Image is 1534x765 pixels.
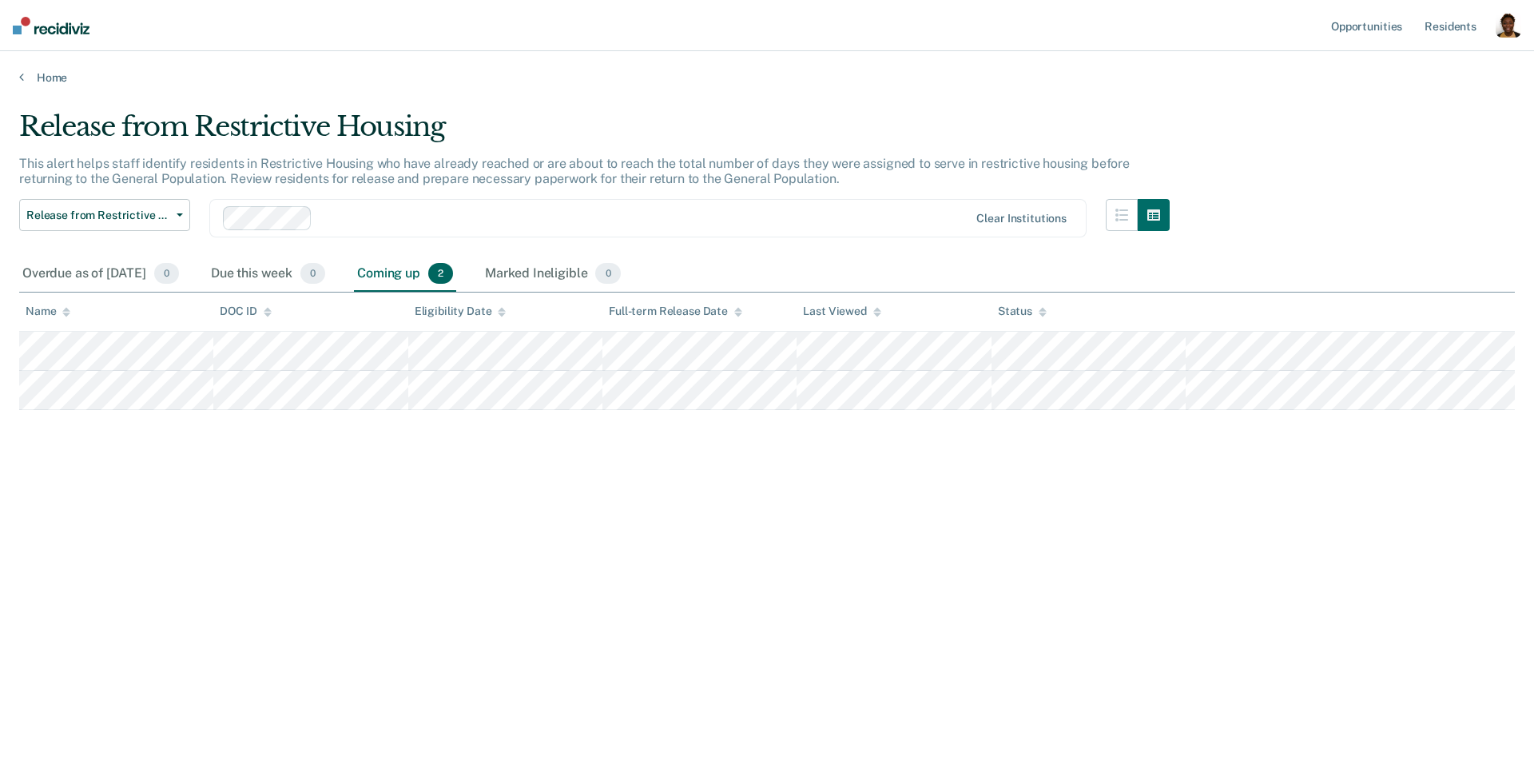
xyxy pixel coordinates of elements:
[976,212,1067,225] div: Clear institutions
[803,305,880,318] div: Last Viewed
[19,70,1515,85] a: Home
[19,156,1130,186] p: This alert helps staff identify residents in Restrictive Housing who have already reached or are ...
[220,305,271,318] div: DOC ID
[354,257,456,292] div: Coming up2
[208,257,328,292] div: Due this week0
[19,257,182,292] div: Overdue as of [DATE]0
[26,209,170,222] span: Release from Restrictive Housing
[428,263,453,284] span: 2
[26,305,70,318] div: Name
[998,305,1047,318] div: Status
[19,110,1170,156] div: Release from Restrictive Housing
[609,305,742,318] div: Full-term Release Date
[415,305,507,318] div: Eligibility Date
[154,263,179,284] span: 0
[595,263,620,284] span: 0
[13,17,89,34] img: Recidiviz
[19,199,190,231] button: Release from Restrictive Housing
[300,263,325,284] span: 0
[482,257,624,292] div: Marked Ineligible0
